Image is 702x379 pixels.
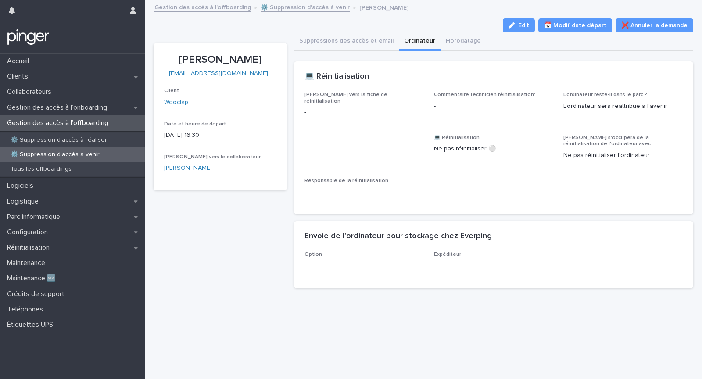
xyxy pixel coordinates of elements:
[164,131,276,140] p: [DATE] 16:30
[544,21,606,30] span: 📅 Modif date départ
[4,197,46,206] p: Logistique
[503,18,535,32] button: Edit
[4,321,60,329] p: Étiquettes UPS
[4,165,79,173] p: Tous les offboardings
[304,72,369,82] h2: 💻 Réinitialisation
[4,151,107,158] p: ⚙️ Suppression d'accès à venir
[4,88,58,96] p: Collaborateurs
[563,102,682,111] p: L'ordinateur sera réattribué à l'avenir
[304,92,387,104] span: [PERSON_NAME] vers la fiche de réinitialisation
[4,243,57,252] p: Réinitialisation
[434,135,480,140] span: 💻 Réinitialisation
[616,18,693,32] button: ❌ Annuler la demande
[7,29,50,46] img: mTgBEunGTSyRkCgitkcU
[304,108,423,117] p: -
[621,21,688,30] span: ❌ Annuler la demande
[154,2,251,12] a: Gestion des accès à l’offboarding
[441,32,486,51] button: Horodatage
[359,2,408,12] p: [PERSON_NAME]
[164,88,179,93] span: Client
[4,72,35,81] p: Clients
[304,135,423,144] p: -
[4,213,67,221] p: Parc informatique
[434,261,553,271] p: -
[434,92,535,97] span: Commentaire technicien réinitialisation:
[4,290,72,298] p: Crédits de support
[563,92,647,97] span: L'ordinateur reste-il dans le parc ?
[4,119,115,127] p: Gestion des accès à l’offboarding
[563,151,682,160] p: Ne pas réinitialiser l'ordinateur
[164,98,188,107] a: Wooclap
[4,182,40,190] p: Logiciels
[304,252,322,257] span: Option
[164,54,276,66] p: [PERSON_NAME]
[164,164,212,173] a: [PERSON_NAME]
[518,22,529,29] span: Edit
[434,252,461,257] span: Expéditeur
[304,232,492,241] h2: Envoie de l'ordinateur pour stockage chez Everping
[4,259,52,267] p: Maintenance
[304,261,423,271] p: -
[4,57,36,65] p: Accueil
[164,154,261,160] span: [PERSON_NAME] vers le collaborateur
[4,104,114,112] p: Gestion des accès à l’onboarding
[4,274,63,282] p: Maintenance 🆕
[304,178,388,183] span: Responsable de la réinitialisation
[563,135,651,147] span: [PERSON_NAME] s'occupera de la réinitialisation de l'ordinateur avec
[4,305,50,314] p: Téléphones
[4,136,114,144] p: ⚙️ Suppression d'accès à réaliser
[434,144,553,154] p: Ne pas réinitialiser ⚪
[399,32,441,51] button: Ordinateur
[304,187,423,197] p: -
[538,18,612,32] button: 📅 Modif date départ
[4,228,55,236] p: Configuration
[169,70,268,76] a: [EMAIL_ADDRESS][DOMAIN_NAME]
[261,2,350,12] a: ⚙️ Suppression d'accès à venir
[294,32,399,51] button: Suppressions des accès et email
[434,102,553,111] p: -
[164,122,226,127] span: Date et heure de départ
